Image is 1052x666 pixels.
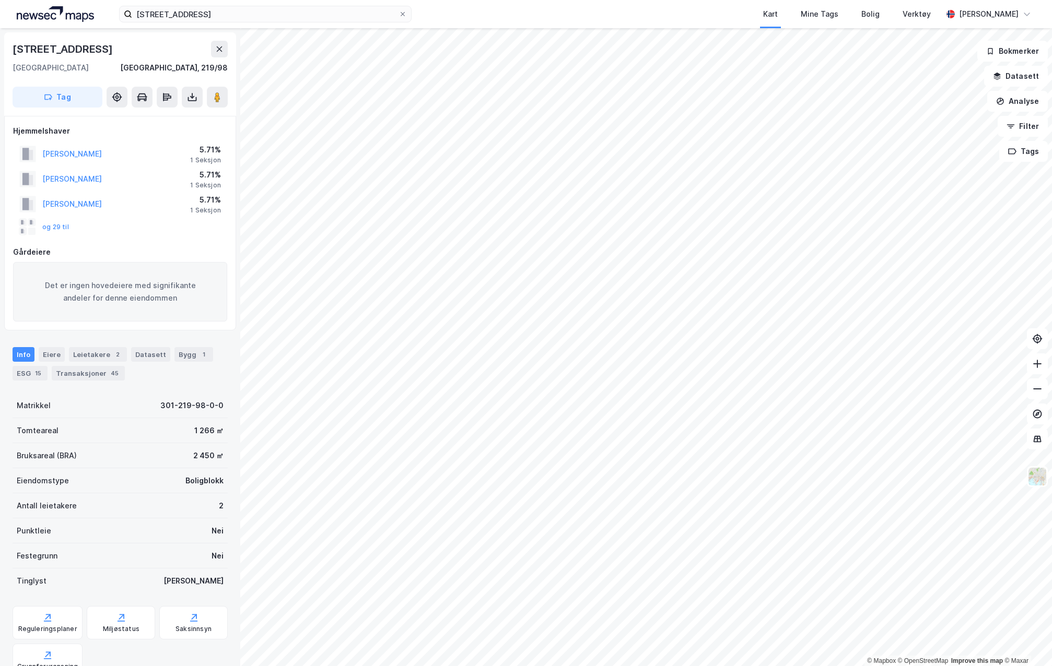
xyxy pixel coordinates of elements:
[17,6,94,22] img: logo.a4113a55bc3d86da70a041830d287a7e.svg
[219,499,224,512] div: 2
[160,399,224,412] div: 301-219-98-0-0
[18,625,77,633] div: Reguleringsplaner
[903,8,931,20] div: Verktøy
[190,194,221,206] div: 5.71%
[13,262,227,322] div: Det er ingen hovedeiere med signifikante andeler for denne eiendommen
[13,246,227,258] div: Gårdeiere
[1000,616,1052,666] iframe: Chat Widget
[132,6,399,22] input: Søk på adresse, matrikkel, gårdeiere, leietakere eller personer
[176,625,212,633] div: Saksinnsyn
[13,347,34,362] div: Info
[17,449,77,462] div: Bruksareal (BRA)
[174,347,213,362] div: Bygg
[17,474,69,487] div: Eiendomstype
[17,399,51,412] div: Matrikkel
[163,575,224,587] div: [PERSON_NAME]
[212,525,224,537] div: Nei
[959,8,1019,20] div: [PERSON_NAME]
[951,657,1003,664] a: Improve this map
[198,349,209,360] div: 1
[190,144,221,156] div: 5.71%
[13,41,115,57] div: [STREET_ADDRESS]
[998,116,1048,137] button: Filter
[13,87,102,108] button: Tag
[69,347,127,362] div: Leietakere
[112,349,123,360] div: 2
[13,62,89,74] div: [GEOGRAPHIC_DATA]
[861,8,880,20] div: Bolig
[185,474,224,487] div: Boligblokk
[898,657,949,664] a: OpenStreetMap
[212,550,224,562] div: Nei
[987,91,1048,112] button: Analyse
[190,156,221,164] div: 1 Seksjon
[17,424,59,437] div: Tomteareal
[193,449,224,462] div: 2 450 ㎡
[109,368,121,378] div: 45
[190,206,221,215] div: 1 Seksjon
[17,575,46,587] div: Tinglyst
[190,181,221,189] div: 1 Seksjon
[13,366,48,380] div: ESG
[984,66,1048,87] button: Datasett
[120,62,228,74] div: [GEOGRAPHIC_DATA], 219/98
[33,368,43,378] div: 15
[13,125,227,137] div: Hjemmelshaver
[39,347,65,362] div: Eiere
[17,499,77,512] div: Antall leietakere
[194,424,224,437] div: 1 266 ㎡
[999,141,1048,162] button: Tags
[17,525,51,537] div: Punktleie
[17,550,57,562] div: Festegrunn
[801,8,838,20] div: Mine Tags
[103,625,139,633] div: Miljøstatus
[763,8,778,20] div: Kart
[867,657,896,664] a: Mapbox
[131,347,170,362] div: Datasett
[1027,467,1047,486] img: Z
[190,169,221,181] div: 5.71%
[977,41,1048,62] button: Bokmerker
[52,366,125,380] div: Transaksjoner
